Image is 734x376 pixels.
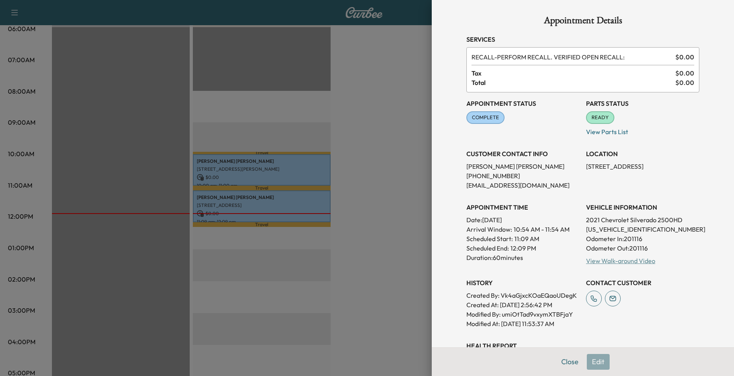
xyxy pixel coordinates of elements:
[466,278,580,288] h3: History
[586,243,699,253] p: Odometer Out: 201116
[514,234,539,243] p: 11:09 AM
[586,203,699,212] h3: VEHICLE INFORMATION
[466,35,699,44] h3: Services
[466,291,580,300] p: Created By : Vk4aGjxcKOaEQaoUDegK
[586,225,699,234] p: [US_VEHICLE_IDENTIFICATION_NUMBER]
[471,68,675,78] span: Tax
[466,300,580,310] p: Created At : [DATE] 2:56:42 PM
[466,16,699,28] h1: Appointment Details
[586,149,699,159] h3: LOCATION
[466,203,580,212] h3: APPOINTMENT TIME
[586,99,699,108] h3: Parts Status
[510,243,536,253] p: 12:09 PM
[466,243,509,253] p: Scheduled End:
[466,253,580,262] p: Duration: 60 minutes
[586,234,699,243] p: Odometer In: 201116
[466,99,580,108] h3: Appointment Status
[466,162,580,171] p: [PERSON_NAME] [PERSON_NAME]
[466,225,580,234] p: Arrival Window:
[675,52,694,62] span: $ 0.00
[466,149,580,159] h3: CUSTOMER CONTACT INFO
[466,234,513,243] p: Scheduled Start:
[466,341,699,350] h3: Health Report
[467,114,504,122] span: COMPLETE
[466,215,580,225] p: Date: [DATE]
[675,78,694,87] span: $ 0.00
[675,68,694,78] span: $ 0.00
[471,78,675,87] span: Total
[586,215,699,225] p: 2021 Chevrolet Silverado 2500HD
[466,319,580,328] p: Modified At : [DATE] 11:53:37 AM
[586,162,699,171] p: [STREET_ADDRESS]
[586,257,655,265] a: View Walk-around Video
[466,310,580,319] p: Modified By : umiOtTad9vxymXTBFjaY
[466,181,580,190] p: [EMAIL_ADDRESS][DOMAIN_NAME]
[586,124,699,136] p: View Parts List
[586,278,699,288] h3: CONTACT CUSTOMER
[514,225,569,234] span: 10:54 AM - 11:54 AM
[587,114,614,122] span: READY
[556,354,584,370] button: Close
[466,171,580,181] p: [PHONE_NUMBER]
[471,52,672,62] span: PERFORM RECALL. VERIFIED OPEN RECALL:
